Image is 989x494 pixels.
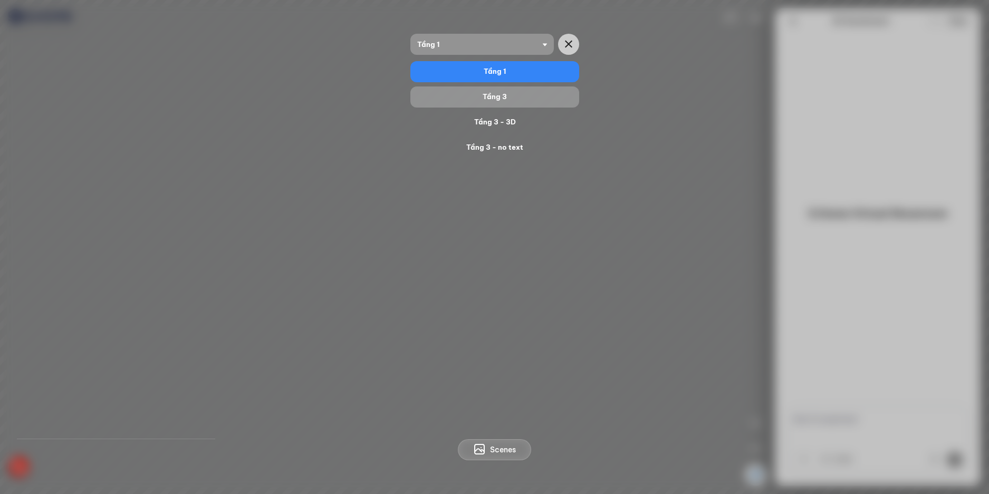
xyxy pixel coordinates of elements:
[410,86,579,108] div: Tầng 3
[410,112,579,133] div: Tầng 3 - 3D
[415,65,575,78] div: Tầng 1
[458,439,531,460] button: Scenes
[415,91,575,103] div: Tầng 3
[410,137,579,158] div: Tầng 3 - no text
[410,61,579,82] div: Tầng 1
[415,116,575,129] div: Tầng 3 - 3D
[415,141,575,154] div: Tầng 3 - no text
[417,34,547,55] span: Tầng 1
[490,444,516,455] span: Scenes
